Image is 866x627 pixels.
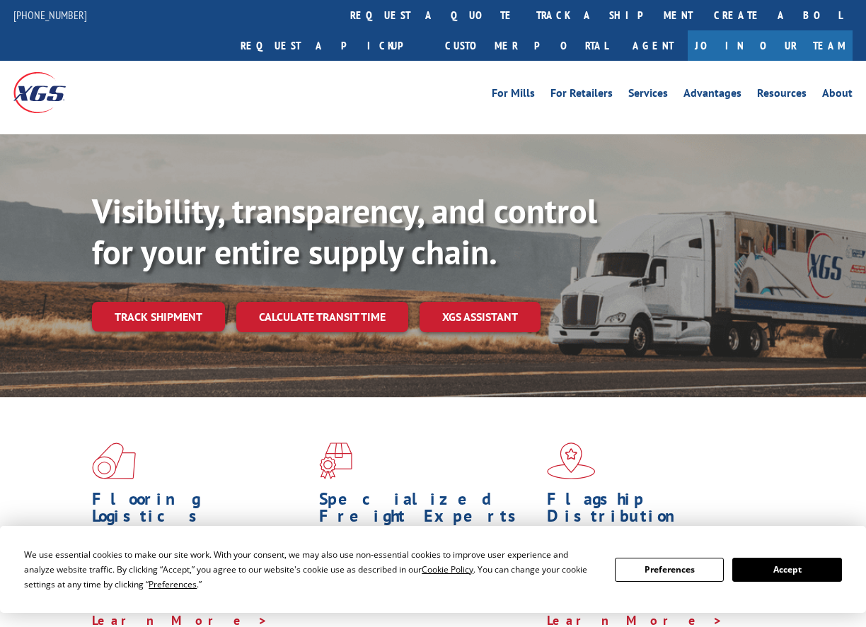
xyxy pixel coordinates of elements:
a: Resources [757,88,807,103]
span: Cookie Policy [422,563,473,575]
a: Calculate transit time [236,302,408,332]
a: Customer Portal [434,30,618,61]
a: XGS ASSISTANT [420,302,541,332]
span: Preferences [149,578,197,590]
h1: Flagship Distribution Model [547,491,763,549]
a: [PHONE_NUMBER] [13,8,87,22]
a: For Retailers [550,88,613,103]
h1: Specialized Freight Experts [319,491,536,532]
a: Track shipment [92,302,225,332]
img: xgs-icon-total-supply-chain-intelligence-red [92,443,136,479]
a: Join Our Team [688,30,853,61]
a: Advantages [683,88,741,103]
b: Visibility, transparency, and control for your entire supply chain. [92,189,597,274]
a: Services [628,88,668,103]
button: Preferences [615,558,724,582]
a: Agent [618,30,688,61]
div: We use essential cookies to make our site work. With your consent, we may also use non-essential ... [24,547,598,592]
h1: Flooring Logistics Solutions [92,491,308,549]
a: For Mills [492,88,535,103]
a: About [822,88,853,103]
img: xgs-icon-focused-on-flooring-red [319,443,352,479]
img: xgs-icon-flagship-distribution-model-red [547,443,596,479]
button: Accept [732,558,841,582]
a: Request a pickup [230,30,434,61]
